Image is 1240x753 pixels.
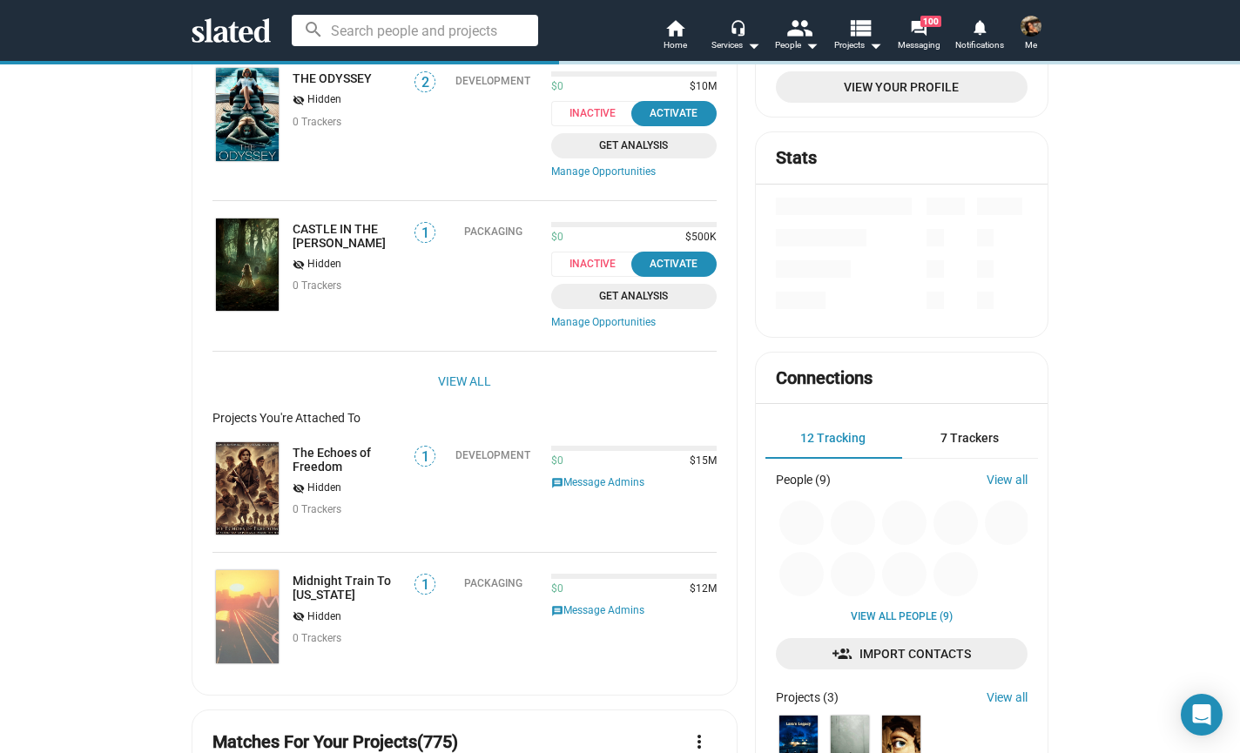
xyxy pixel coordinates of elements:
[888,17,949,56] a: 100Messaging
[683,80,717,94] span: $10M
[664,17,685,38] mat-icon: home
[293,446,403,474] a: The Echoes of Freedom
[417,731,458,752] span: (775)
[776,146,817,170] mat-card-title: Stats
[551,101,644,126] span: Inactive
[415,576,435,594] span: 1
[551,316,717,330] a: Manage Opportunities
[776,690,839,704] div: Projects (3)
[790,638,1014,669] span: Import Contacts
[293,608,305,625] mat-icon: visibility_off
[212,215,282,315] a: CASTLE IN THE WOODS
[415,225,435,242] span: 1
[415,74,435,91] span: 2
[292,15,538,46] input: Search people and projects
[551,475,644,492] button: Message Admins
[730,19,745,35] mat-icon: headset_mic
[683,582,717,596] span: $12M
[631,252,717,277] button: Activate
[212,64,282,165] a: THE ODYSSEY
[551,252,644,277] span: Inactive
[293,116,341,128] span: 0 Trackers
[455,75,530,87] div: Development
[293,222,403,250] a: CASTLE IN THE [PERSON_NAME]
[551,80,563,94] span: $0
[776,71,1028,103] a: View Your Profile
[551,582,563,596] span: $0
[642,255,706,273] div: Activate
[940,431,999,445] span: 7 Trackers
[801,35,822,56] mat-icon: arrow_drop_down
[551,475,563,492] mat-icon: message
[1021,16,1041,37] img: Jose Zambrano Cassella
[464,577,522,589] div: Packaging
[293,279,341,292] span: 0 Trackers
[971,18,987,35] mat-icon: notifications
[464,225,522,238] div: Packaging
[455,449,530,461] div: Development
[307,258,341,272] span: Hidden
[562,287,706,306] span: Get Analysis
[910,19,927,36] mat-icon: forum
[642,104,706,123] div: Activate
[847,15,873,40] mat-icon: view_list
[293,71,372,85] a: THE ODYSSEY
[562,137,706,155] span: Get Analysis
[293,92,305,109] mat-icon: visibility_off
[293,503,341,515] span: 0 Trackers
[293,481,305,497] mat-icon: visibility_off
[790,71,1014,103] span: View Your Profile
[551,284,717,309] a: Get Analysis
[705,17,766,56] button: Services
[212,411,717,425] div: Projects You're Attached To
[776,638,1028,669] a: Import Contacts
[216,68,279,161] img: THE ODYSSEY
[834,35,882,56] span: Projects
[216,570,279,663] img: Midnight Train To Georgia
[776,473,831,487] div: People (9)
[551,133,717,158] a: Get Analysis
[551,603,563,620] mat-icon: message
[212,567,282,667] a: Midnight Train To Georgia
[1181,694,1223,736] div: Open Intercom Messenger
[920,16,941,27] span: 100
[743,35,764,56] mat-icon: arrow_drop_down
[551,454,563,468] span: $0
[293,257,305,273] mat-icon: visibility_off
[689,731,710,752] mat-icon: more_vert
[786,15,812,40] mat-icon: people
[1025,35,1037,56] span: Me
[898,35,940,56] span: Messaging
[644,17,705,56] a: Home
[987,690,1028,704] a: View all
[955,35,1004,56] span: Notifications
[664,35,687,56] span: Home
[766,17,827,56] button: People
[949,17,1010,56] a: Notifications
[631,101,717,126] button: Activate
[438,366,491,397] a: View All
[987,473,1028,487] a: View all
[851,610,953,624] a: View all People (9)
[415,448,435,466] span: 1
[551,603,644,620] button: Message Admins
[800,431,866,445] span: 12 Tracking
[551,231,563,245] span: $0
[307,610,341,624] span: Hidden
[216,442,279,535] img: The Echoes of Freedom
[776,366,873,390] mat-card-title: Connections
[827,17,888,56] button: Projects
[865,35,886,56] mat-icon: arrow_drop_down
[775,35,819,56] div: People
[216,219,279,312] img: CASTLE IN THE WOODS
[307,481,341,495] span: Hidden
[678,231,717,245] span: $500K
[307,93,341,107] span: Hidden
[212,439,282,539] a: The Echoes of Freedom
[683,454,717,468] span: $15M
[1010,12,1052,57] button: Jose Zambrano CassellaMe
[293,574,403,602] a: Midnight Train To [US_STATE]
[551,165,717,179] a: Manage Opportunities
[293,632,341,644] span: 0 Trackers
[711,35,760,56] div: Services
